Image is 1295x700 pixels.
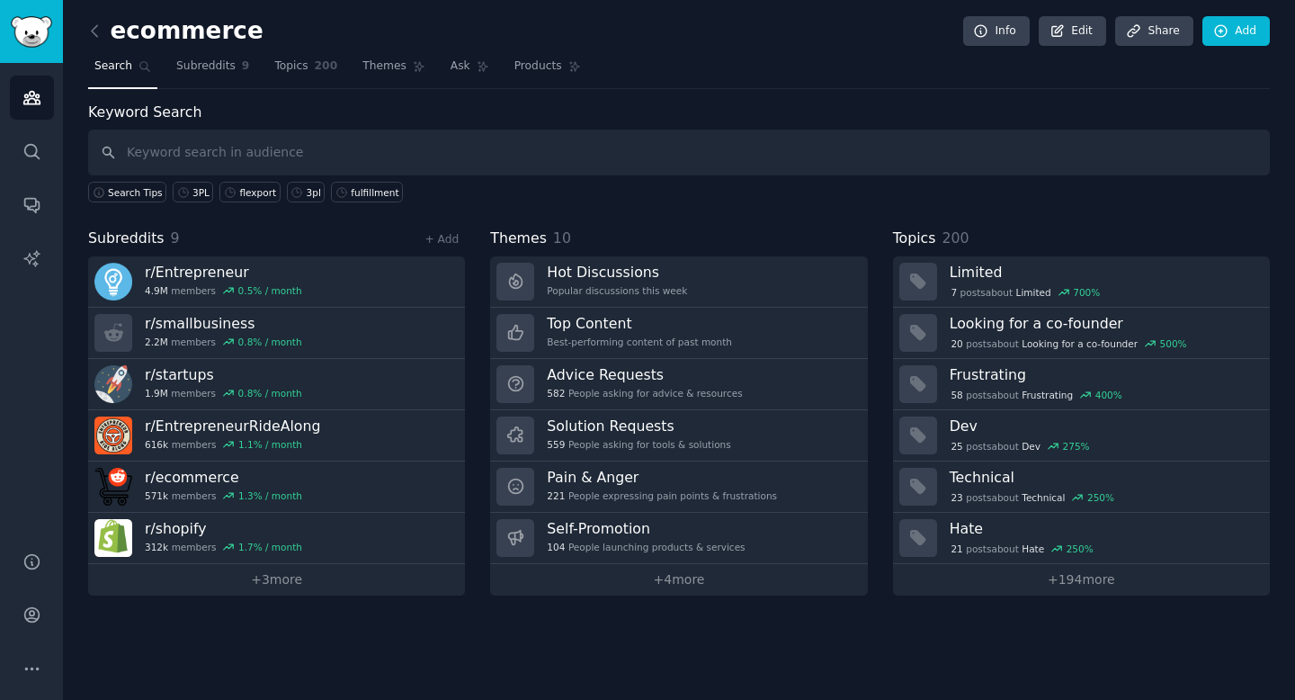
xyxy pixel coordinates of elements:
[1087,491,1114,504] div: 250 %
[893,564,1270,596] a: +194more
[490,462,867,513] a: Pain & Anger221People expressing pain points & frustrations
[88,462,465,513] a: r/ecommerce571kmembers1.3% / month
[444,52,496,89] a: Ask
[547,387,565,399] span: 582
[331,182,403,202] a: fulfillment
[145,336,302,348] div: members
[171,229,180,247] span: 9
[950,489,1116,506] div: post s about
[950,387,1124,403] div: post s about
[942,229,969,247] span: 200
[893,513,1270,564] a: Hate21postsaboutHate250%
[219,182,280,202] a: flexport
[1063,440,1090,453] div: 275 %
[145,541,168,553] span: 312k
[351,186,398,199] div: fulfillment
[362,58,406,75] span: Themes
[94,263,132,301] img: Entrepreneur
[242,58,250,75] span: 9
[508,52,587,89] a: Products
[145,468,302,487] h3: r/ ecommerce
[88,513,465,564] a: r/shopify312kmembers1.7% / month
[94,417,132,454] img: EntrepreneurRideAlong
[893,308,1270,359] a: Looking for a co-founder20postsaboutLooking for a co-founder500%
[287,182,326,202] a: 3pl
[239,186,276,199] div: flexport
[893,359,1270,410] a: Frustrating58postsaboutFrustrating400%
[547,438,565,451] span: 559
[94,468,132,506] img: ecommerce
[950,263,1257,282] h3: Limited
[356,52,432,89] a: Themes
[94,58,132,75] span: Search
[451,58,470,75] span: Ask
[145,336,168,348] span: 2.2M
[145,417,320,435] h3: r/ EntrepreneurRideAlong
[11,16,52,48] img: GummySearch logo
[547,417,730,435] h3: Solution Requests
[1067,543,1094,555] div: 250 %
[88,410,465,462] a: r/EntrepreneurRideAlong616kmembers1.1% / month
[1073,286,1100,299] div: 700 %
[963,16,1030,47] a: Info
[94,365,132,403] img: startups
[951,543,962,555] span: 21
[951,491,962,504] span: 23
[547,541,745,553] div: People launching products & services
[547,387,742,399] div: People asking for advice & resources
[88,182,166,202] button: Search Tips
[88,130,1270,175] input: Keyword search in audience
[950,336,1189,352] div: post s about
[88,17,263,46] h2: ecommerce
[547,336,732,348] div: Best-performing content of past month
[490,564,867,596] a: +4more
[238,284,302,297] div: 0.5 % / month
[1022,491,1065,504] span: Technical
[1016,286,1051,299] span: Limited
[145,387,302,399] div: members
[547,263,687,282] h3: Hot Discussions
[547,284,687,297] div: Popular discussions this week
[88,103,201,121] label: Keyword Search
[274,58,308,75] span: Topics
[145,284,168,297] span: 4.9M
[108,186,163,199] span: Search Tips
[490,256,867,308] a: Hot DiscussionsPopular discussions this week
[1022,440,1040,453] span: Dev
[88,52,157,89] a: Search
[145,489,302,502] div: members
[547,438,730,451] div: People asking for tools & solutions
[238,541,302,553] div: 1.7 % / month
[547,468,777,487] h3: Pain & Anger
[547,541,565,553] span: 104
[1202,16,1270,47] a: Add
[490,228,547,250] span: Themes
[950,417,1257,435] h3: Dev
[893,228,936,250] span: Topics
[893,410,1270,462] a: Dev25postsaboutDev275%
[88,308,465,359] a: r/smallbusiness2.2Mmembers0.8% / month
[145,365,302,384] h3: r/ startups
[893,462,1270,513] a: Technical23postsaboutTechnical250%
[145,284,302,297] div: members
[553,229,571,247] span: 10
[950,365,1257,384] h3: Frustrating
[176,58,236,75] span: Subreddits
[173,182,213,202] a: 3PL
[1039,16,1106,47] a: Edit
[1022,389,1073,401] span: Frustrating
[88,359,465,410] a: r/startups1.9Mmembers0.8% / month
[490,410,867,462] a: Solution Requests559People asking for tools & solutions
[145,438,320,451] div: members
[307,186,321,199] div: 3pl
[547,519,745,538] h3: Self-Promotion
[1115,16,1192,47] a: Share
[145,438,168,451] span: 616k
[145,387,168,399] span: 1.9M
[145,263,302,282] h3: r/ Entrepreneur
[88,564,465,596] a: +3more
[547,489,565,502] span: 221
[170,52,255,89] a: Subreddits9
[950,284,1102,301] div: post s about
[951,286,957,299] span: 7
